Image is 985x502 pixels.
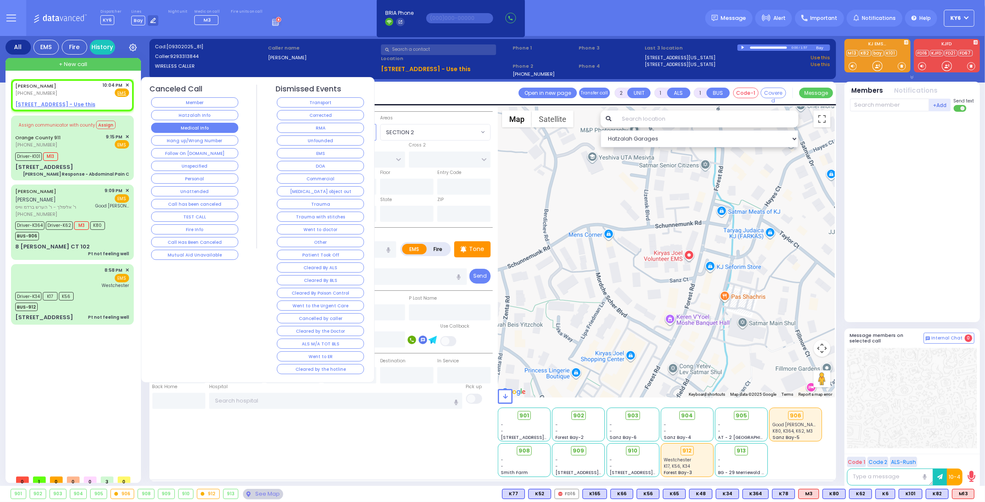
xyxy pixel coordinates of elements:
[469,269,491,284] button: Send
[277,110,364,120] button: Corrected
[502,110,532,127] button: Show street map
[875,489,895,499] div: K6
[151,186,238,196] button: Unattended
[466,383,482,390] label: Pick up
[637,489,659,499] div: K56
[23,171,129,177] div: [PERSON_NAME] Response - Abdominal Pain C
[33,477,46,483] span: 1
[718,422,721,428] span: -
[681,411,693,420] span: 904
[15,292,41,301] span: Driver-K34
[667,88,690,98] button: ALS
[151,199,238,209] button: Call has been canceled
[502,489,525,499] div: K77
[381,44,496,55] input: Search a contact
[627,88,651,98] button: UNIT
[15,221,44,230] span: Driver-K364
[899,489,922,499] div: K101
[15,211,57,218] span: [PHONE_NUMBER]
[627,411,638,420] span: 903
[814,340,830,357] button: Map camera controls
[277,326,364,336] button: Cleared by the Doctor
[773,434,800,441] span: Sanz Bay-5
[773,422,821,428] span: Good Sam
[890,457,917,467] button: ALS-Rush
[800,43,808,52] div: 1:57
[277,135,364,146] button: Unfounded
[742,489,769,499] div: K364
[100,9,121,14] label: Dispatcher
[155,43,265,50] label: Cad:
[59,292,74,301] span: K56
[381,55,510,62] label: Location
[15,204,93,211] span: ר' אלימלך - ר' הערש ברדמ ווייס
[102,282,129,289] span: Westchester
[409,142,426,149] label: Cross 2
[15,196,56,203] span: [PERSON_NAME]
[733,88,759,98] button: Code-1
[15,101,95,108] u: [STREET_ADDRESS] - Use this
[610,489,633,499] div: K66
[811,61,830,68] a: Use this
[277,364,364,374] button: Cleared by the hotline
[610,422,612,428] span: -
[862,14,896,22] span: Notifications
[151,174,238,184] button: Personal
[872,50,884,56] a: bay
[277,186,364,196] button: [MEDICAL_DATA] object out
[15,134,61,141] a: Orange County 911
[718,469,766,476] span: BG - 29 Merriewold S.
[84,477,97,483] span: 0
[426,244,450,254] label: Fire
[277,123,364,133] button: RMA
[924,333,974,344] button: Internal Chat 0
[277,313,364,323] button: Cancelled by caller
[919,14,931,22] span: Help
[105,267,123,273] span: 8:58 PM
[513,63,576,70] span: Phone 2
[875,489,895,499] div: BLS
[125,133,129,141] span: ✕
[663,489,686,499] div: BLS
[19,122,95,128] span: Assign communicator with county
[74,221,89,230] span: M3
[736,411,747,420] span: 905
[276,85,341,94] h4: Dismissed Events
[737,447,746,455] span: 913
[852,86,883,96] button: Members
[125,82,129,89] span: ✕
[15,232,39,240] span: BUS-906
[231,9,262,14] label: Fire units on call
[125,187,129,194] span: ✕
[277,148,364,158] button: EMS
[151,148,238,158] button: Follow On [DOMAIN_NAME]
[125,267,129,274] span: ✕
[519,411,529,420] span: 901
[33,40,59,55] div: EMS
[170,53,199,60] span: 9293313844
[6,40,31,55] div: All
[645,44,737,52] label: Last 3 location
[59,60,87,69] span: + New call
[277,237,364,247] button: Other
[151,224,238,234] button: Fire Info
[582,489,607,499] div: K165
[88,314,129,320] div: Pt not feeling well
[16,477,29,483] span: 0
[573,411,584,420] span: 902
[681,446,694,455] div: 912
[268,54,378,61] label: [PERSON_NAME]
[15,243,90,251] div: 8 [PERSON_NAME] CT 102
[899,489,922,499] div: BLS
[151,250,238,260] button: Mutual Aid Unavailable
[555,428,558,434] span: -
[814,110,830,127] button: Toggle fullscreen view
[718,434,781,441] span: AT - 2 [GEOGRAPHIC_DATA]
[532,110,574,127] button: Show satellite imagery
[277,174,364,184] button: Commercial
[773,428,813,434] span: K80, K364, K62, M3
[954,104,967,113] label: Turn off text
[30,489,46,499] div: 902
[716,489,739,499] div: BLS
[500,386,528,397] a: Open this area in Google Maps (opens a new window)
